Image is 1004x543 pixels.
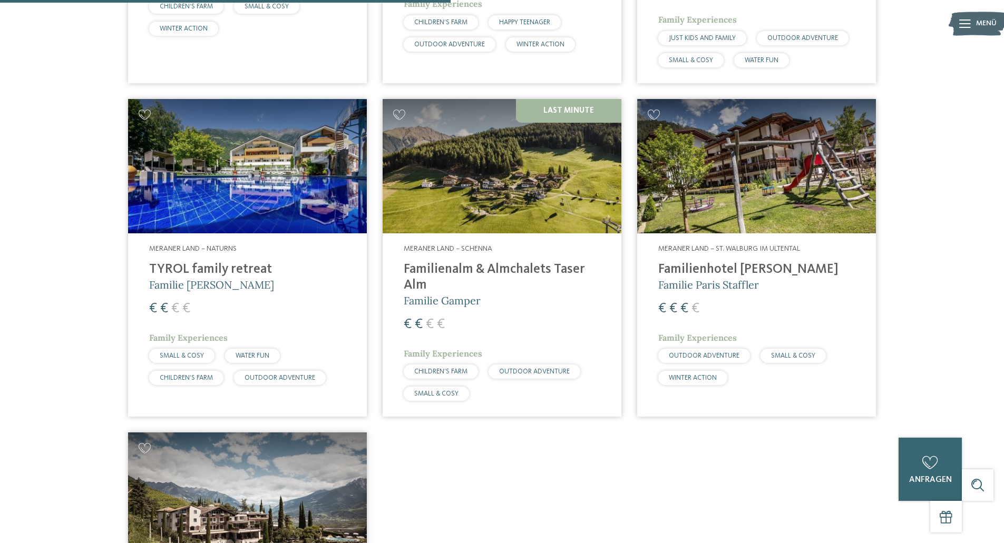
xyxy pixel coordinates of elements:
[236,352,269,359] span: WATER FUN
[691,302,699,315] span: €
[171,302,179,315] span: €
[637,99,876,417] a: Familienhotels gesucht? Hier findet ihr die besten! Meraner Land – St. Walburg im Ultental Famili...
[404,318,412,331] span: €
[658,332,737,343] span: Family Experiences
[499,368,570,375] span: OUTDOOR ADVENTURE
[128,99,367,417] a: Familienhotels gesucht? Hier findet ihr die besten! Meraner Land – Naturns TYROL family retreat F...
[245,3,289,10] span: SMALL & COSY
[899,438,962,501] a: anfragen
[669,374,717,381] span: WINTER ACTION
[160,302,168,315] span: €
[499,19,550,26] span: HAPPY TEENAGER
[669,352,739,359] span: OUTDOOR ADVENTURE
[658,262,855,278] h4: Familienhotel [PERSON_NAME]
[669,57,713,64] span: SMALL & COSY
[160,374,213,381] span: CHILDREN’S FARM
[426,318,434,331] span: €
[160,3,213,10] span: CHILDREN’S FARM
[658,245,800,252] span: Meraner Land – St. Walburg im Ultental
[909,476,952,484] span: anfragen
[414,19,467,26] span: CHILDREN’S FARM
[414,368,467,375] span: CHILDREN’S FARM
[404,245,492,252] span: Meraner Land – Schenna
[415,318,423,331] span: €
[414,390,459,397] span: SMALL & COSY
[383,99,621,417] a: Familienhotels gesucht? Hier findet ihr die besten! Last Minute Meraner Land – Schenna Familienal...
[149,262,346,278] h4: TYROL family retreat
[767,35,838,42] span: OUTDOOR ADVENTURE
[669,302,677,315] span: €
[404,262,600,293] h4: Familienalm & Almchalets Taser Alm
[383,99,621,233] img: Familienhotels gesucht? Hier findet ihr die besten!
[658,278,759,291] span: Familie Paris Staffler
[680,302,688,315] span: €
[245,374,315,381] span: OUTDOOR ADVENTURE
[658,14,737,25] span: Family Experiences
[658,302,666,315] span: €
[149,332,228,343] span: Family Experiences
[771,352,815,359] span: SMALL & COSY
[149,278,274,291] span: Familie [PERSON_NAME]
[637,99,876,233] img: Familienhotels gesucht? Hier findet ihr die besten!
[669,35,736,42] span: JUST KIDS AND FAMILY
[182,302,190,315] span: €
[745,57,778,64] span: WATER FUN
[437,318,445,331] span: €
[149,302,157,315] span: €
[404,348,482,359] span: Family Experiences
[128,99,367,233] img: Familien Wellness Residence Tyrol ****
[414,41,485,48] span: OUTDOOR ADVENTURE
[516,41,564,48] span: WINTER ACTION
[160,25,208,32] span: WINTER ACTION
[149,245,237,252] span: Meraner Land – Naturns
[160,352,204,359] span: SMALL & COSY
[404,294,481,307] span: Familie Gamper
